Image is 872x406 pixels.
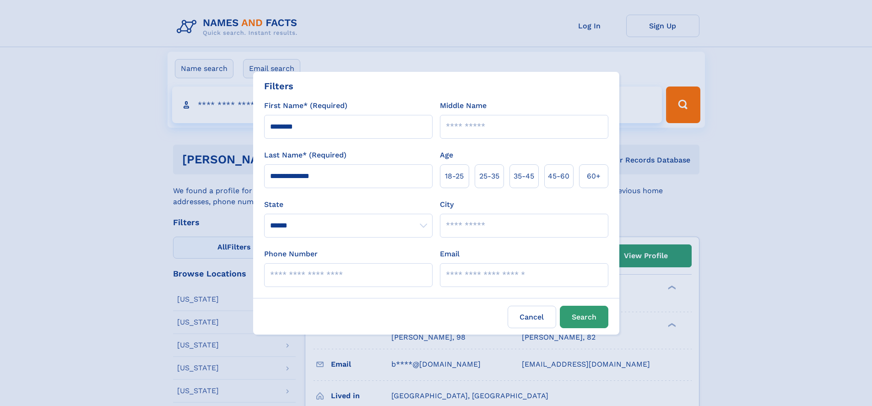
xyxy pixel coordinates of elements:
[587,171,601,182] span: 60+
[264,249,318,260] label: Phone Number
[548,171,569,182] span: 45‑60
[440,249,460,260] label: Email
[560,306,608,328] button: Search
[445,171,464,182] span: 18‑25
[508,306,556,328] label: Cancel
[479,171,499,182] span: 25‑35
[264,199,433,210] label: State
[264,100,347,111] label: First Name* (Required)
[514,171,534,182] span: 35‑45
[440,100,487,111] label: Middle Name
[440,199,454,210] label: City
[440,150,453,161] label: Age
[264,150,347,161] label: Last Name* (Required)
[264,79,293,93] div: Filters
